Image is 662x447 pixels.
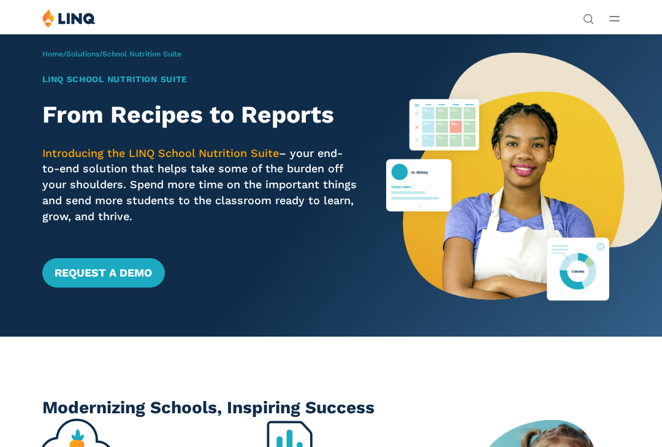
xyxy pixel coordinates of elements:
[102,50,181,58] span: School Nutrition Suite
[42,395,620,420] h2: Modernizing Schools, Inspiring Success
[42,9,96,28] img: LINQ | K‑12 Software
[66,50,99,58] a: Solutions
[42,50,63,58] a: Home
[42,101,359,129] h2: From Recipes to Reports
[42,73,359,86] h1: LINQ School Nutrition Suite
[609,12,620,25] button: Open Main Menu
[42,145,359,224] p: – your end-to-end solution that helps take some of the burden off your shoulders. Spend more time...
[42,50,181,58] span: / /
[583,9,594,23] nav: Utility Navigation
[583,12,594,23] button: Open Search Bar
[42,147,279,159] span: Introducing the LINQ School Nutrition Suite
[42,258,164,288] a: Request a Demo
[386,34,662,337] img: Nutrition Suite Launch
